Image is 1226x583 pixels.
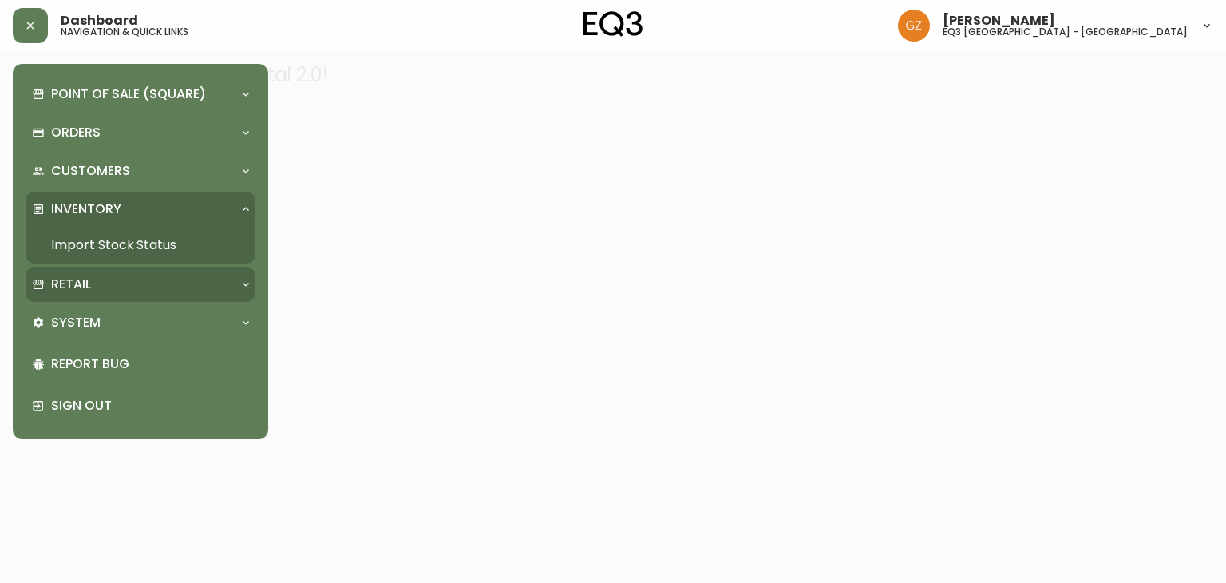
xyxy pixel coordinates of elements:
div: Retail [26,267,255,302]
img: 78875dbee59462ec7ba26e296000f7de [898,10,930,42]
span: [PERSON_NAME] [943,14,1055,27]
p: Report Bug [51,355,249,373]
div: Point of Sale (Square) [26,77,255,112]
p: Orders [51,124,101,141]
div: Orders [26,115,255,150]
div: Inventory [26,192,255,227]
span: Dashboard [61,14,138,27]
a: Import Stock Status [26,227,255,264]
h5: navigation & quick links [61,27,188,37]
div: Customers [26,153,255,188]
p: Inventory [51,200,121,218]
div: Report Bug [26,343,255,385]
p: System [51,314,101,331]
p: Retail [51,276,91,293]
h5: eq3 [GEOGRAPHIC_DATA] - [GEOGRAPHIC_DATA] [943,27,1188,37]
div: Sign Out [26,385,255,426]
p: Customers [51,162,130,180]
div: System [26,305,255,340]
img: logo [583,11,643,37]
p: Sign Out [51,397,249,414]
p: Point of Sale (Square) [51,85,206,103]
